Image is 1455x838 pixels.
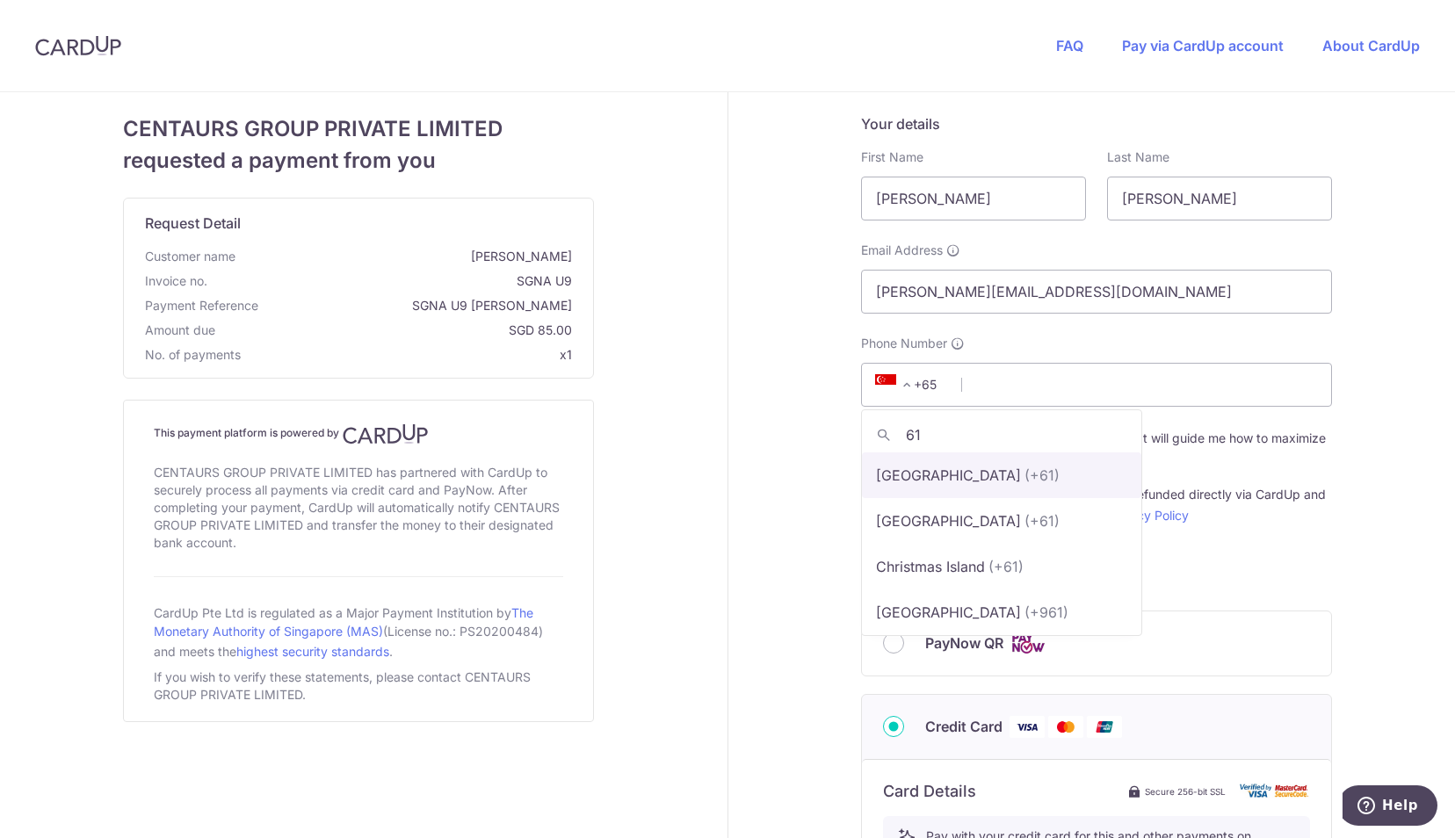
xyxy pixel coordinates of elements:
[883,632,1310,654] div: PayNow QR Cards logo
[154,423,563,444] h4: This payment platform is powered by
[145,272,207,290] span: Invoice no.
[222,321,572,339] span: SGD 85.00
[145,248,235,265] span: Customer name
[861,148,923,166] label: First Name
[861,270,1332,314] input: Email address
[925,716,1003,737] span: Credit Card
[1107,177,1332,220] input: Last name
[242,248,572,265] span: [PERSON_NAME]
[123,113,594,145] span: CENTAURS GROUP PRIVATE LIMITED
[560,347,572,362] span: x1
[145,214,241,232] span: translation missing: en.request_detail
[1048,716,1083,738] img: Mastercard
[1024,510,1060,531] span: (+61)
[1343,785,1437,829] iframe: Opens a widget where you can find more information
[1108,508,1189,523] a: Privacy Policy
[876,602,1021,623] p: [GEOGRAPHIC_DATA]
[1010,716,1045,738] img: Visa
[1240,784,1310,798] img: card secure
[35,35,121,56] img: CardUp
[1107,148,1169,166] label: Last Name
[1322,37,1420,54] a: About CardUp
[876,510,1021,531] p: [GEOGRAPHIC_DATA]
[265,297,572,314] span: SGNA U9 [PERSON_NAME]
[1024,602,1068,623] span: (+961)
[861,335,947,352] span: Phone Number
[875,374,917,395] span: +65
[861,177,1086,220] input: First name
[861,242,943,259] span: Email Address
[123,145,594,177] span: requested a payment from you
[1010,632,1046,654] img: Cards logo
[870,374,949,395] span: +65
[1122,37,1284,54] a: Pay via CardUp account
[876,465,1021,486] p: [GEOGRAPHIC_DATA]
[154,460,563,555] div: CENTAURS GROUP PRIVATE LIMITED has partnered with CardUp to securely process all payments via cre...
[1087,716,1122,738] img: Union Pay
[154,665,563,707] div: If you wish to verify these statements, please contact CENTAURS GROUP PRIVATE LIMITED.
[876,556,985,577] p: Christmas Island
[1056,37,1083,54] a: FAQ
[925,632,1003,654] span: PayNow QR
[1024,465,1060,486] span: (+61)
[145,321,215,339] span: Amount due
[1145,784,1226,798] span: Secure 256-bit SSL
[883,781,976,802] h6: Card Details
[988,556,1024,577] span: (+61)
[861,113,1332,134] h5: Your details
[145,346,241,364] span: No. of payments
[145,298,258,313] span: translation missing: en.payment_reference
[343,423,429,444] img: CardUp
[883,716,1310,738] div: Credit Card Visa Mastercard Union Pay
[154,598,563,665] div: CardUp Pte Ltd is regulated as a Major Payment Institution by (License no.: PS20200484) and meets...
[214,272,572,290] span: SGNA U9
[236,644,389,659] a: highest security standards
